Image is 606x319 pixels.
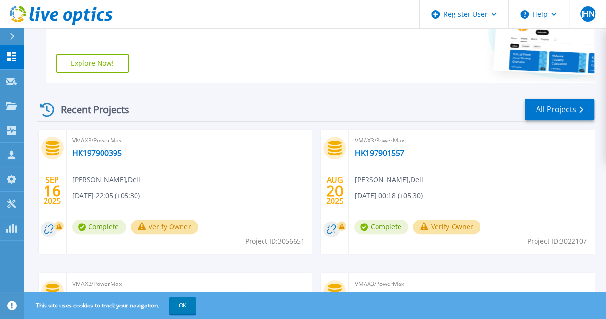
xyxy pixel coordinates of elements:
[37,98,142,121] div: Recent Projects
[169,297,196,314] button: OK
[72,148,122,158] a: HK197900395
[72,175,140,185] span: [PERSON_NAME] , Dell
[72,190,140,201] span: [DATE] 22:05 (+05:30)
[326,187,343,195] span: 20
[354,279,588,289] span: VMAX3/PowerMax
[43,173,61,208] div: SEP 2025
[527,236,587,247] span: Project ID: 3022107
[413,220,480,234] button: Verify Owner
[525,99,594,120] a: All Projects
[131,220,198,234] button: Verify Owner
[354,135,588,146] span: VMAX3/PowerMax
[354,190,422,201] span: [DATE] 00:18 (+05:30)
[26,297,196,314] span: This site uses cookies to track your navigation.
[354,220,408,234] span: Complete
[56,54,129,73] a: Explore Now!
[245,236,304,247] span: Project ID: 3056651
[44,187,61,195] span: 16
[72,220,126,234] span: Complete
[354,148,404,158] a: HK197901557
[581,10,594,18] span: JHN
[72,135,306,146] span: VMAX3/PowerMax
[72,279,306,289] span: VMAX3/PowerMax
[326,173,344,208] div: AUG 2025
[354,175,423,185] span: [PERSON_NAME] , Dell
